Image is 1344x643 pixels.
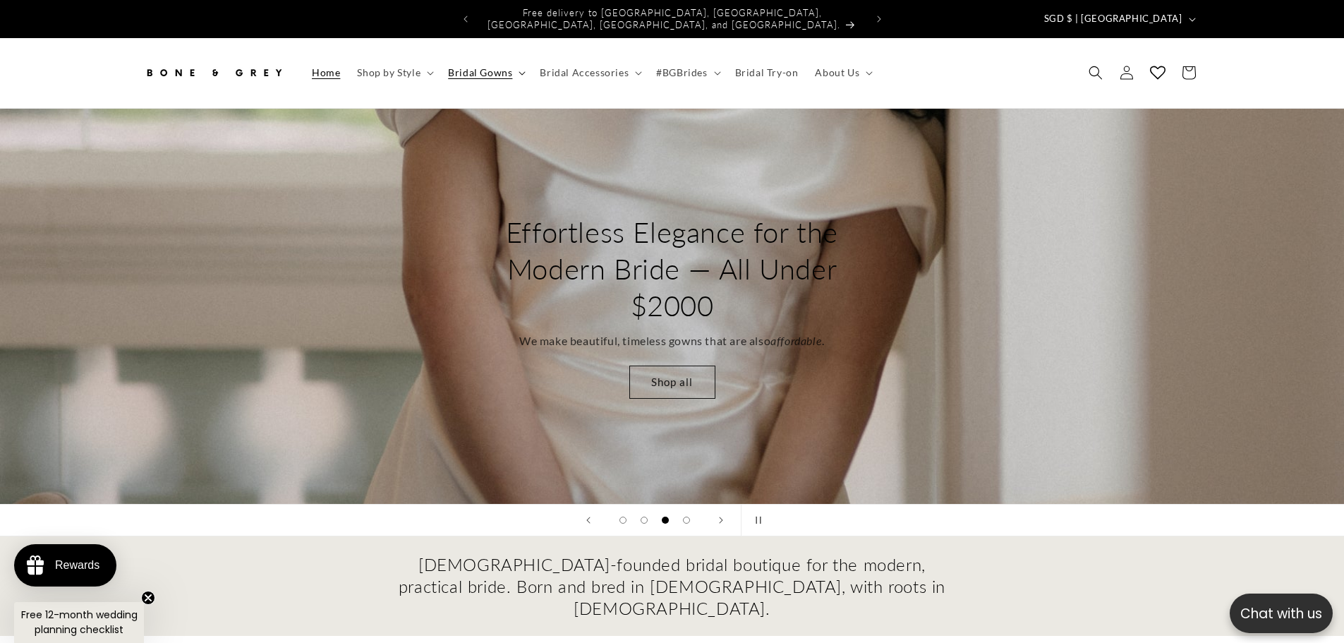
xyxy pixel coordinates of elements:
button: Close teaser [141,591,155,605]
button: Previous slide [573,505,604,536]
h2: [DEMOGRAPHIC_DATA]-founded bridal boutique for the modern, practical bride. Born and bred in [DEM... [397,553,948,620]
summary: Shop by Style [349,58,440,88]
summary: Bridal Gowns [440,58,531,88]
span: #BGBrides [656,66,707,79]
button: Load slide 1 of 4 [612,510,634,531]
span: Free delivery to [GEOGRAPHIC_DATA], [GEOGRAPHIC_DATA], [GEOGRAPHIC_DATA], [GEOGRAPHIC_DATA], and ... [488,7,840,30]
span: Shop by Style [357,66,420,79]
summary: Bridal Accessories [531,58,648,88]
em: affordable [770,334,822,347]
button: Previous announcement [450,6,481,32]
span: SGD $ | [GEOGRAPHIC_DATA] [1044,12,1182,26]
h2: Effortless Elegance for the Modern Bride — All Under $2000 [504,214,840,324]
summary: About Us [806,58,878,88]
a: Bridal Try-on [727,58,807,88]
span: Free 12-month wedding planning checklist [21,608,138,637]
a: Home [303,58,349,88]
a: Bone and Grey Bridal [138,52,289,94]
span: Bridal Gowns [448,66,512,79]
a: Shop all [629,366,715,399]
summary: Search [1080,57,1111,88]
span: Home [312,66,340,79]
span: About Us [815,66,859,79]
button: Pause slideshow [741,505,772,536]
div: Free 12-month wedding planning checklistClose teaser [14,602,144,643]
p: Chat with us [1230,603,1333,624]
div: Rewards [55,559,99,572]
img: Bone and Grey Bridal [143,57,284,88]
summary: #BGBrides [648,58,726,88]
p: We make beautiful, timeless gowns that are also . [519,331,825,351]
button: Next slide [706,505,737,536]
button: Load slide 3 of 4 [655,510,676,531]
button: Load slide 4 of 4 [676,510,697,531]
button: Load slide 2 of 4 [634,510,655,531]
button: SGD $ | [GEOGRAPHIC_DATA] [1036,6,1201,32]
span: Bridal Try-on [735,66,799,79]
span: Bridal Accessories [540,66,629,79]
button: Open chatbox [1230,594,1333,633]
button: Next announcement [864,6,895,32]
